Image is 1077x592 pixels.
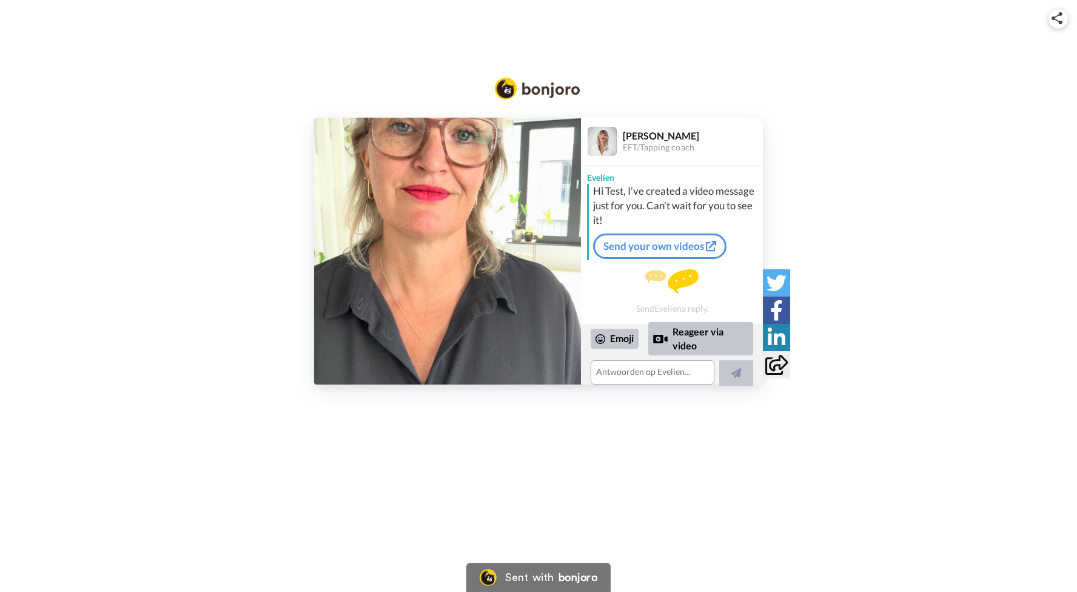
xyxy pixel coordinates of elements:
div: Hi Test, I’ve created a video message just for you. Can’t wait for you to see it! [593,184,760,227]
img: ic_share.svg [1052,12,1062,24]
div: Reply by Video [653,332,668,346]
div: Emoji [591,329,639,348]
div: [PERSON_NAME] [623,130,762,141]
div: EFT/Tapping coach [623,143,762,153]
a: Send your own videos [593,234,726,259]
img: Bonjoro Logo [495,78,580,99]
img: 066250c2-2811-4e52-96fc-9faa715a243a-thumb.jpg [314,118,581,385]
img: message.svg [645,269,699,294]
div: Reageer via video [648,322,753,355]
div: Send Evelien a reply. [581,265,763,318]
div: Evelien [581,166,763,184]
img: Profile Image [588,127,617,156]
